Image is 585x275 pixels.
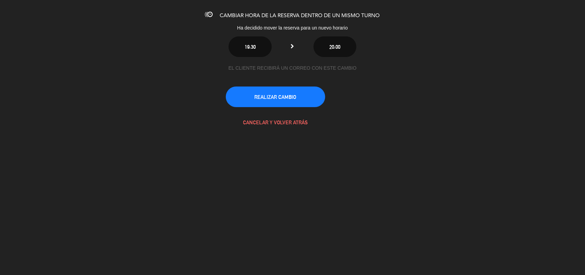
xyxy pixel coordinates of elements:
[226,112,325,133] button: CANCELAR Y VOLVER ATRÁS
[226,87,325,107] button: REALIZAR CAMBIO
[226,64,359,72] div: EL CLIENTE RECIBIRÁ UN CORREO CON ESTE CAMBIO
[314,36,356,57] button: 20:00
[229,36,271,57] button: 19:30
[180,24,406,32] div: Ha decidido mover la reserva para un nuevo horario
[329,44,340,50] span: 20:00
[220,13,380,19] span: CAMBIAR HORA DE LA RESERVA DENTRO DE UN MISMO TURNO
[245,44,256,50] span: 19:30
